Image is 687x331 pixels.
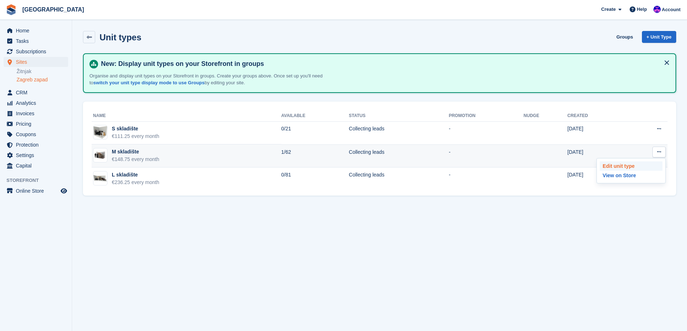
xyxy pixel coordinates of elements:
[89,72,342,86] p: Organise and display unit types on your Storefront in groups. Create your groups above. Once set ...
[16,36,59,46] span: Tasks
[637,6,647,13] span: Help
[4,119,68,129] a: menu
[112,148,159,156] div: M skladište
[349,121,449,144] td: Collecting leads
[601,6,616,13] span: Create
[567,121,625,144] td: [DATE]
[112,133,159,140] div: €111.25 every month
[16,57,59,67] span: Sites
[16,150,59,160] span: Settings
[349,110,449,122] th: Status
[17,68,68,75] a: Žitnjak
[524,110,568,122] th: Nudge
[4,129,68,139] a: menu
[642,31,676,43] a: + Unit Type
[16,46,59,57] span: Subscriptions
[613,31,636,43] a: Groups
[93,80,204,85] a: switch your unit type display mode to use Groups
[567,110,625,122] th: Created
[16,98,59,108] span: Analytics
[93,175,107,182] img: container-lg-1024x492.png
[449,121,523,144] td: -
[16,119,59,129] span: Pricing
[4,26,68,36] a: menu
[17,76,68,83] a: Zagreb zapad
[93,150,107,161] img: 60-sqft-unit.jpg
[567,144,625,167] td: [DATE]
[100,32,141,42] h2: Unit types
[4,98,68,108] a: menu
[449,144,523,167] td: -
[449,167,523,190] td: -
[567,167,625,190] td: [DATE]
[281,144,349,167] td: 1/62
[662,6,681,13] span: Account
[653,6,661,13] img: Ivan Gačić
[349,167,449,190] td: Collecting leads
[92,110,281,122] th: Name
[4,46,68,57] a: menu
[4,161,68,171] a: menu
[349,144,449,167] td: Collecting leads
[16,161,59,171] span: Capital
[93,126,107,139] img: container-sm.png
[4,36,68,46] a: menu
[600,171,662,180] a: View on Store
[112,125,159,133] div: S skladište
[4,140,68,150] a: menu
[98,60,670,68] h4: New: Display unit types on your Storefront in groups
[112,156,159,163] div: €148.75 every month
[112,179,159,186] div: €236.25 every month
[4,150,68,160] a: menu
[112,171,159,179] div: L skladište
[600,161,662,171] a: Edit unit type
[281,167,349,190] td: 0/81
[16,88,59,98] span: CRM
[281,110,349,122] th: Available
[19,4,87,15] a: [GEOGRAPHIC_DATA]
[449,110,523,122] th: Promotion
[16,108,59,118] span: Invoices
[4,88,68,98] a: menu
[281,121,349,144] td: 0/21
[60,187,68,195] a: Preview store
[16,129,59,139] span: Coupons
[16,140,59,150] span: Protection
[16,186,59,196] span: Online Store
[4,57,68,67] a: menu
[6,177,72,184] span: Storefront
[6,4,17,15] img: stora-icon-8386f47178a22dfd0bd8f6a31ec36ba5ce8667c1dd55bd0f319d3a0aa187defe.svg
[4,108,68,118] a: menu
[4,186,68,196] a: menu
[16,26,59,36] span: Home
